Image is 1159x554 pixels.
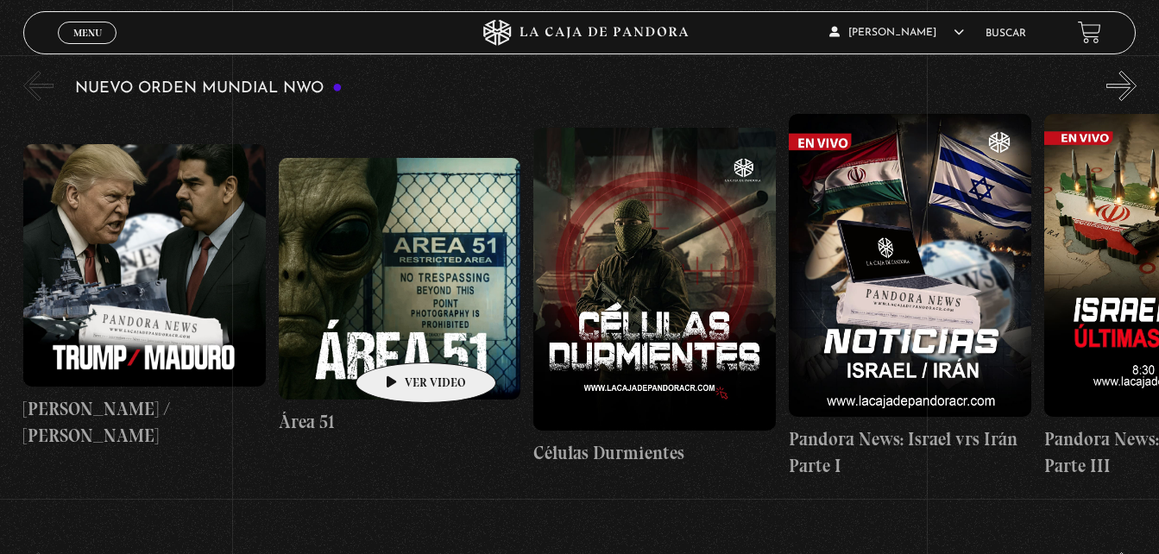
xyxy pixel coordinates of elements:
[789,114,1031,480] a: Pandora News: Israel vrs Irán Parte I
[23,71,54,101] button: Previous
[533,114,776,480] a: Células Durmientes
[23,395,266,450] h4: [PERSON_NAME] / [PERSON_NAME]
[986,28,1026,39] a: Buscar
[73,28,102,38] span: Menu
[279,408,521,436] h4: Área 51
[533,439,776,467] h4: Células Durmientes
[279,114,521,480] a: Área 51
[789,425,1031,480] h4: Pandora News: Israel vrs Irán Parte I
[1106,71,1137,101] button: Next
[23,114,266,480] a: [PERSON_NAME] / [PERSON_NAME]
[829,28,964,38] span: [PERSON_NAME]
[67,42,108,54] span: Cerrar
[1078,21,1101,44] a: View your shopping cart
[75,80,343,97] h3: Nuevo Orden Mundial NWO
